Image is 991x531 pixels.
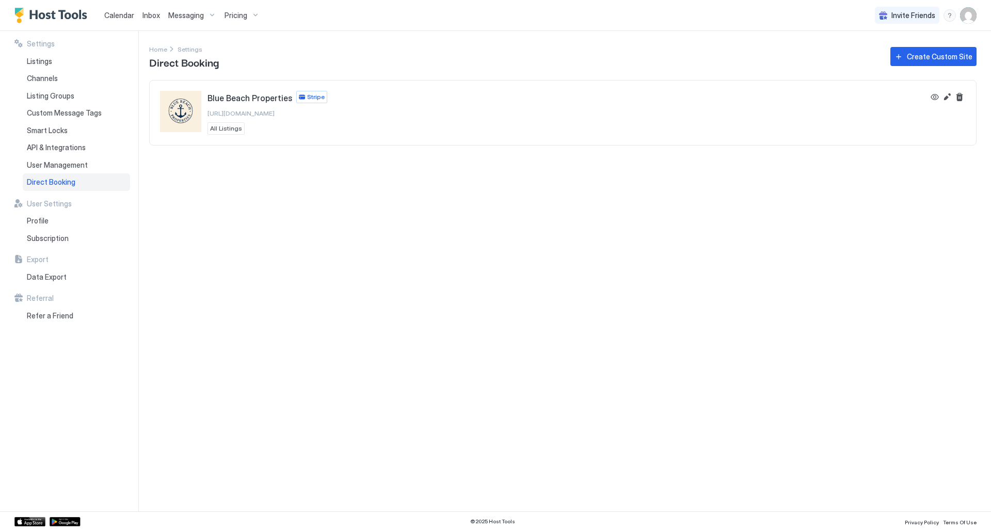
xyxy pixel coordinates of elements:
a: Listing Groups [23,87,130,105]
span: Stripe [307,92,325,102]
a: API & Integrations [23,139,130,156]
span: Calendar [104,11,134,20]
a: App Store [14,517,45,526]
span: [URL][DOMAIN_NAME] [207,109,275,117]
span: Custom Message Tags [27,108,102,118]
div: Breadcrumb [149,43,167,54]
div: Blue Beach Properties [160,91,201,132]
a: User Management [23,156,130,174]
div: Create Custom Site [907,51,972,62]
span: User Management [27,160,88,170]
span: Listings [27,57,52,66]
a: Refer a Friend [23,307,130,325]
span: Home [149,45,167,53]
span: Pricing [225,11,247,20]
span: Settings [27,39,55,49]
span: Listing Groups [27,91,74,101]
button: Delete [953,91,966,103]
button: Create Custom Site [890,47,977,66]
a: Smart Locks [23,122,130,139]
span: Messaging [168,11,204,20]
span: Referral [27,294,54,303]
div: User profile [960,7,977,24]
a: Custom Message Tags [23,104,130,122]
span: All Listings [210,124,242,133]
span: Export [27,255,49,264]
a: Data Export [23,268,130,286]
span: Profile [27,216,49,226]
span: Direct Booking [149,54,219,70]
a: Profile [23,212,130,230]
a: [URL][DOMAIN_NAME] [207,107,275,118]
a: Host Tools Logo [14,8,92,23]
span: Refer a Friend [27,311,73,320]
span: Data Export [27,272,67,282]
div: Breadcrumb [178,43,202,54]
span: Invite Friends [891,11,935,20]
span: Smart Locks [27,126,68,135]
a: Listings [23,53,130,70]
div: menu [944,9,956,22]
span: Privacy Policy [905,519,939,525]
a: Home [149,43,167,54]
a: Subscription [23,230,130,247]
button: Edit [941,91,953,103]
span: Inbox [142,11,160,20]
a: Channels [23,70,130,87]
button: View [929,91,941,103]
span: Channels [27,74,58,83]
a: Inbox [142,10,160,21]
span: Direct Booking [27,178,75,187]
a: Privacy Policy [905,516,939,527]
span: © 2025 Host Tools [470,518,515,525]
a: Direct Booking [23,173,130,191]
span: Blue Beach Properties [207,93,292,103]
a: Terms Of Use [943,516,977,527]
span: Settings [178,45,202,53]
a: Calendar [104,10,134,21]
span: User Settings [27,199,72,208]
span: API & Integrations [27,143,86,152]
span: Terms Of Use [943,519,977,525]
a: Google Play Store [50,517,81,526]
span: Subscription [27,234,69,243]
a: Settings [178,43,202,54]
